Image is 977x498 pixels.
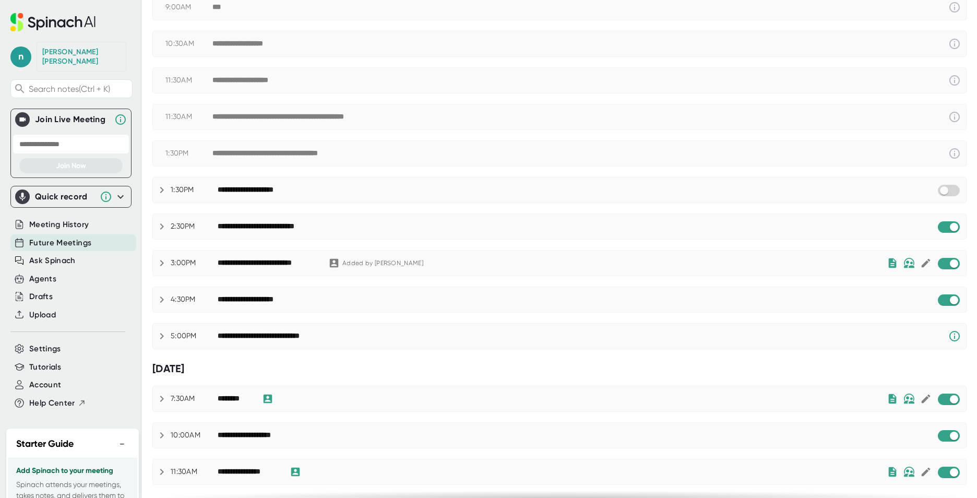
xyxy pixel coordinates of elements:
div: 3:00PM [171,258,218,268]
div: Join Live Meeting [35,114,109,125]
div: 4:30PM [171,295,218,304]
h2: Starter Guide [16,437,74,451]
div: 11:30AM [165,112,212,122]
div: 1:30PM [171,185,218,195]
img: Join Live Meeting [17,114,28,125]
button: Agents [29,273,56,285]
button: − [115,436,129,452]
svg: This event has already passed [948,1,961,14]
div: Added by [PERSON_NAME] [342,259,423,267]
div: [DATE] [152,362,967,375]
div: 11:30AM [165,76,212,85]
button: Future Meetings [29,237,91,249]
div: Join Live MeetingJoin Live Meeting [15,109,127,130]
button: Join Now [19,158,123,173]
button: Tutorials [29,361,61,373]
div: Nick Myers [42,48,121,66]
img: internal-only.bf9814430b306fe8849ed4717edd4846.svg [903,394,915,404]
div: 11:30AM [171,467,218,477]
svg: This event has already passed [948,111,961,123]
span: Join Now [56,161,86,170]
span: n [10,46,31,67]
svg: This event has already passed [948,74,961,87]
div: 10:30AM [165,39,212,49]
div: 5:00PM [171,331,218,341]
svg: Spinach requires a video conference link. [948,330,961,342]
span: Search notes (Ctrl + K) [29,84,129,94]
div: Quick record [35,192,94,202]
svg: This event has already passed [948,147,961,160]
button: Settings [29,343,61,355]
img: internal-only.bf9814430b306fe8849ed4717edd4846.svg [903,467,915,477]
div: 7:30AM [171,394,218,404]
div: 10:00AM [171,431,218,440]
button: Help Center [29,397,86,409]
div: 2:30PM [171,222,218,231]
div: Quick record [15,186,127,207]
img: internal-only.bf9814430b306fe8849ed4717edd4846.svg [903,258,915,268]
button: Ask Spinach [29,255,76,267]
div: 1:30PM [165,149,212,158]
button: Account [29,379,61,391]
h3: Add Spinach to your meeting [16,467,129,475]
button: Drafts [29,291,53,303]
svg: This event has already passed [948,38,961,50]
span: Help Center [29,397,75,409]
div: 9:00AM [165,3,212,12]
button: Upload [29,309,56,321]
button: Meeting History [29,219,89,231]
